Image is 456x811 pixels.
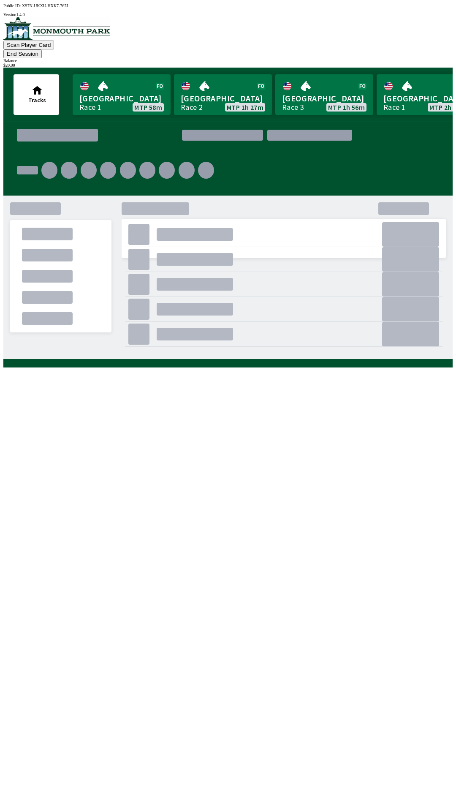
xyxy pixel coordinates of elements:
[227,104,263,111] span: MTP 1h 27m
[28,96,46,104] span: Tracks
[3,58,453,63] div: Balance
[174,74,272,115] a: [GEOGRAPHIC_DATA]Race 2MTP 1h 27m
[3,17,110,40] img: venue logo
[79,104,101,111] div: Race 1
[282,93,366,104] span: [GEOGRAPHIC_DATA]
[383,104,405,111] div: Race 1
[3,41,54,49] button: Scan Player Card
[3,3,453,8] div: Public ID:
[22,3,68,8] span: XS7N-UKXU-HXK7-767J
[3,12,453,17] div: Version 1.4.0
[282,104,304,111] div: Race 3
[73,74,171,115] a: [GEOGRAPHIC_DATA]Race 1MTP 58m
[134,104,162,111] span: MTP 58m
[79,93,164,104] span: [GEOGRAPHIC_DATA]
[3,63,453,68] div: $ 20.00
[181,104,203,111] div: Race 2
[275,74,373,115] a: [GEOGRAPHIC_DATA]Race 3MTP 1h 56m
[181,93,265,104] span: [GEOGRAPHIC_DATA]
[328,104,365,111] span: MTP 1h 56m
[14,74,59,115] button: Tracks
[3,49,42,58] button: End Session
